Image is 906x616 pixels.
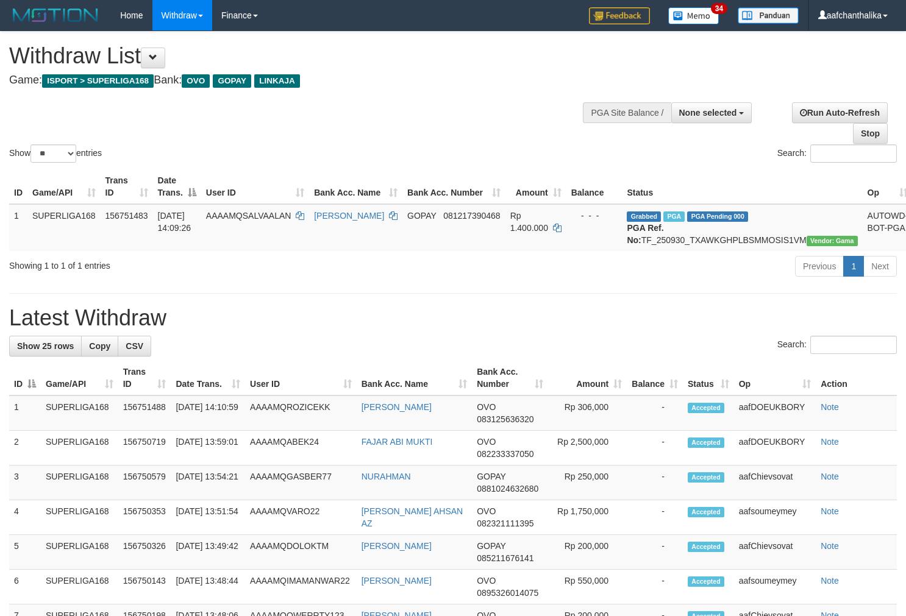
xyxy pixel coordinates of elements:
[738,7,799,24] img: panduan.png
[118,535,171,570] td: 156750326
[9,535,41,570] td: 5
[118,570,171,604] td: 156750143
[362,472,411,481] a: NURAHMAN
[627,570,683,604] td: -
[362,541,432,551] a: [PERSON_NAME]
[126,341,143,351] span: CSV
[795,256,844,277] a: Previous
[734,431,816,466] td: aafDOEUKBORY
[821,472,839,481] a: Note
[583,102,671,123] div: PGA Site Balance /
[671,102,752,123] button: None selected
[477,576,496,586] span: OVO
[201,169,309,204] th: User ID: activate to sort column ascending
[777,336,897,354] label: Search:
[254,74,300,88] span: LINKAJA
[41,431,118,466] td: SUPERLIGA168
[627,223,663,245] b: PGA Ref. No:
[443,211,500,221] span: Copy 081217390468 to clipboard
[245,395,357,431] td: AAAAMQROZICEKK
[27,169,101,204] th: Game/API: activate to sort column ascending
[362,437,433,447] a: FAJAR ABI MUKTI
[477,437,496,447] span: OVO
[622,169,862,204] th: Status
[9,395,41,431] td: 1
[548,535,627,570] td: Rp 200,000
[548,466,627,500] td: Rp 250,000
[627,211,661,222] span: Grabbed
[153,169,201,204] th: Date Trans.: activate to sort column descending
[245,466,357,500] td: AAAAMQGASBER77
[792,102,888,123] a: Run Auto-Refresh
[402,169,505,204] th: Bank Acc. Number: activate to sort column ascending
[41,500,118,535] td: SUPERLIGA168
[9,74,592,87] h4: Game: Bank:
[627,361,683,395] th: Balance: activate to sort column ascending
[548,431,627,466] td: Rp 2,500,000
[687,211,748,222] span: PGA Pending
[171,431,245,466] td: [DATE] 13:59:01
[821,541,839,551] a: Note
[734,570,816,604] td: aafsoumeymey
[245,535,357,570] td: AAAAMQDOLOKTM
[734,466,816,500] td: aafChievsovat
[688,507,724,517] span: Accepted
[477,588,538,598] span: Copy 0895326014075 to clipboard
[548,395,627,431] td: Rp 306,000
[171,535,245,570] td: [DATE] 13:49:42
[810,336,897,354] input: Search:
[505,169,566,204] th: Amount: activate to sort column ascending
[9,361,41,395] th: ID: activate to sort column descending
[9,144,102,163] label: Show entries
[213,74,251,88] span: GOPAY
[627,500,683,535] td: -
[41,466,118,500] td: SUPERLIGA168
[477,402,496,412] span: OVO
[807,236,858,246] span: Vendor URL: https://trx31.1velocity.biz
[663,211,685,222] span: Marked by aafsoycanthlai
[9,500,41,535] td: 4
[89,341,110,351] span: Copy
[589,7,650,24] img: Feedback.jpg
[472,361,548,395] th: Bank Acc. Number: activate to sort column ascending
[548,361,627,395] th: Amount: activate to sort column ascending
[688,542,724,552] span: Accepted
[245,570,357,604] td: AAAAMQIMAMANWAR22
[627,466,683,500] td: -
[171,466,245,500] td: [DATE] 13:54:21
[41,535,118,570] td: SUPERLIGA168
[734,500,816,535] td: aafsoumeymey
[477,414,533,424] span: Copy 083125636320 to clipboard
[668,7,719,24] img: Button%20Memo.svg
[9,169,27,204] th: ID
[683,361,734,395] th: Status: activate to sort column ascending
[821,506,839,516] a: Note
[9,431,41,466] td: 2
[477,484,538,494] span: Copy 0881024632680 to clipboard
[548,570,627,604] td: Rp 550,000
[171,395,245,431] td: [DATE] 14:10:59
[821,402,839,412] a: Note
[41,570,118,604] td: SUPERLIGA168
[566,169,622,204] th: Balance
[362,576,432,586] a: [PERSON_NAME]
[41,361,118,395] th: Game/API: activate to sort column ascending
[118,336,151,356] a: CSV
[477,506,496,516] span: OVO
[158,211,191,233] span: [DATE] 14:09:26
[477,472,505,481] span: GOPAY
[627,535,683,570] td: -
[27,204,101,251] td: SUPERLIGA168
[711,3,727,14] span: 34
[571,210,618,222] div: - - -
[357,361,472,395] th: Bank Acc. Name: activate to sort column ascending
[9,6,102,24] img: MOTION_logo.png
[9,336,82,356] a: Show 25 rows
[734,361,816,395] th: Op: activate to sort column ascending
[477,541,505,551] span: GOPAY
[42,74,154,88] span: ISPORT > SUPERLIGA168
[688,472,724,483] span: Accepted
[407,211,436,221] span: GOPAY
[863,256,897,277] a: Next
[477,449,533,459] span: Copy 082233337050 to clipboard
